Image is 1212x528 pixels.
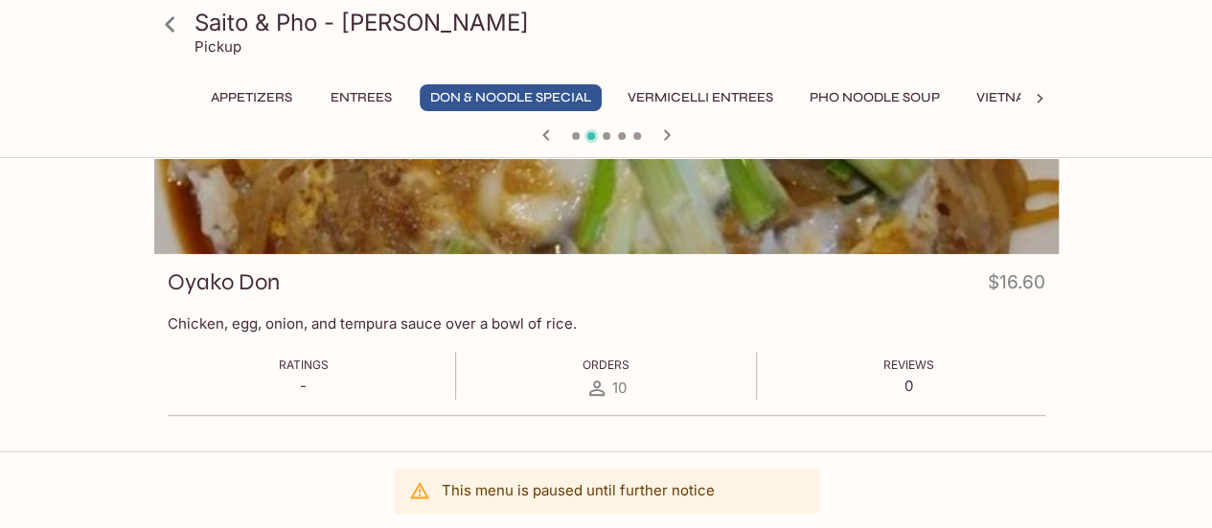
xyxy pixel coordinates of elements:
[799,84,950,111] button: Pho Noodle Soup
[194,8,1051,37] h3: Saito & Pho - [PERSON_NAME]
[279,357,329,372] span: Ratings
[617,84,784,111] button: Vermicelli Entrees
[966,84,1168,111] button: Vietnamese Sandwiches
[442,481,715,499] p: This menu is paused until further notice
[318,84,404,111] button: Entrees
[583,357,629,372] span: Orders
[168,267,280,297] h3: Oyako Don
[279,377,329,395] p: -
[988,267,1045,305] h4: $16.60
[168,314,1045,333] p: Chicken, egg, onion, and tempura sauce over a bowl of rice.
[200,84,303,111] button: Appetizers
[612,379,627,397] span: 10
[883,377,934,395] p: 0
[883,357,934,372] span: Reviews
[420,84,602,111] button: Don & Noodle Special
[194,37,241,56] p: Pickup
